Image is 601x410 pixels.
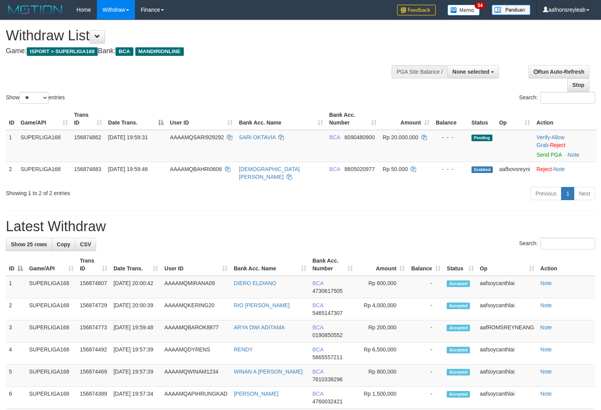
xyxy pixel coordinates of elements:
[408,365,444,387] td: -
[326,108,380,130] th: Bank Acc. Number: activate to sort column ascending
[80,241,91,247] span: CSV
[313,324,323,330] span: BCA
[11,241,47,247] span: Show 25 rows
[6,130,17,162] td: 1
[313,398,343,405] span: Copy 4760032421 to clipboard
[6,276,26,298] td: 1
[161,387,231,409] td: AAAAMQAPIHRUNGKAD
[533,130,597,162] td: · ·
[356,343,408,365] td: Rp 6,500,000
[313,376,343,382] span: Copy 7610338296 to clipboard
[356,365,408,387] td: Rp 800,000
[471,166,493,173] span: Grabbed
[17,130,71,162] td: SUPERLIGA168
[408,387,444,409] td: -
[17,162,71,184] td: SUPERLIGA168
[313,332,343,338] span: Copy 0190850552 to clipboard
[6,320,26,343] td: 3
[111,387,161,409] td: [DATE] 19:57:34
[6,238,52,251] a: Show 25 rows
[234,391,278,397] a: [PERSON_NAME]
[471,135,492,141] span: Pending
[444,254,477,276] th: Status: activate to sort column ascending
[6,92,65,104] label: Show entries
[537,254,595,276] th: Action
[161,254,231,276] th: User ID: activate to sort column ascending
[6,186,245,197] div: Showing 1 to 2 of 2 entries
[111,276,161,298] td: [DATE] 20:00:42
[392,65,447,78] div: PGA Site Balance /
[77,254,111,276] th: Trans ID: activate to sort column ascending
[536,134,564,148] span: ·
[71,108,105,130] th: Trans ID: activate to sort column ascending
[111,343,161,365] td: [DATE] 19:57:39
[6,162,17,184] td: 2
[383,134,418,140] span: Rp 20.000.000
[533,108,597,130] th: Action
[313,391,323,397] span: BCA
[74,166,101,172] span: 156874883
[568,152,579,158] a: Note
[477,320,537,343] td: aafROMSREYNEANG
[496,108,533,130] th: Op: activate to sort column ascending
[313,368,323,375] span: BCA
[477,254,537,276] th: Op: activate to sort column ascending
[167,108,236,130] th: User ID: activate to sort column ascending
[550,142,565,148] a: Reject
[383,166,408,172] span: Rp 50.000
[496,162,533,184] td: aafbovsreyni
[26,298,77,320] td: SUPERLIGA168
[408,254,444,276] th: Balance: activate to sort column ascending
[356,387,408,409] td: Rp 1,500,000
[536,134,564,148] a: Allow Grab
[161,365,231,387] td: AAAAMQWINAM1234
[108,166,148,172] span: [DATE] 19:59:46
[75,238,96,251] a: CSV
[313,346,323,353] span: BCA
[57,241,70,247] span: Copy
[447,347,470,353] span: Accepted
[447,280,470,287] span: Accepted
[77,298,111,320] td: 156874729
[492,5,530,15] img: panduan.png
[540,92,595,104] input: Search:
[52,238,75,251] a: Copy
[19,92,48,104] select: Showentries
[111,320,161,343] td: [DATE] 19:59:48
[477,343,537,365] td: aafsoycanthlai
[468,108,496,130] th: Status
[574,187,595,200] a: Next
[161,298,231,320] td: AAAAMQKERING20
[170,166,222,172] span: AAAAMQBAHRI0606
[161,320,231,343] td: AAAAMQBAROK8877
[26,276,77,298] td: SUPERLIGA168
[408,276,444,298] td: -
[313,280,323,286] span: BCA
[111,298,161,320] td: [DATE] 20:00:39
[477,365,537,387] td: aafsoycanthlai
[436,133,465,141] div: - - -
[161,276,231,298] td: AAAAMQMIRANA09
[433,108,468,130] th: Balance
[6,365,26,387] td: 5
[6,343,26,365] td: 4
[477,298,537,320] td: aafsoycanthlai
[26,343,77,365] td: SUPERLIGA168
[313,302,323,308] span: BCA
[26,320,77,343] td: SUPERLIGA168
[329,166,340,172] span: BCA
[519,92,595,104] label: Search:
[313,354,343,360] span: Copy 5865557211 to clipboard
[116,47,133,56] span: BCA
[530,187,561,200] a: Previous
[408,343,444,365] td: -
[408,298,444,320] td: -
[345,134,375,140] span: Copy 6090480900 to clipboard
[452,69,489,75] span: None selected
[519,238,595,249] label: Search:
[533,162,597,184] td: ·
[26,254,77,276] th: Game/API: activate to sort column ascending
[536,134,550,140] a: Verify
[111,365,161,387] td: [DATE] 19:57:39
[447,303,470,309] span: Accepted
